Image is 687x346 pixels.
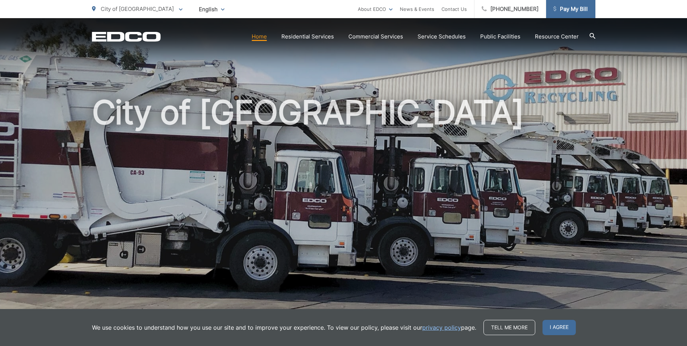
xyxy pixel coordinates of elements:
[400,5,434,13] a: News & Events
[101,5,174,12] span: City of [GEOGRAPHIC_DATA]
[193,3,230,16] span: English
[281,32,334,41] a: Residential Services
[252,32,267,41] a: Home
[441,5,467,13] a: Contact Us
[422,323,461,332] a: privacy policy
[553,5,588,13] span: Pay My Bill
[92,32,161,42] a: EDCD logo. Return to the homepage.
[348,32,403,41] a: Commercial Services
[543,320,576,335] span: I agree
[535,32,579,41] a: Resource Center
[92,323,476,332] p: We use cookies to understand how you use our site and to improve your experience. To view our pol...
[480,32,520,41] a: Public Facilities
[418,32,466,41] a: Service Schedules
[92,94,595,324] h1: City of [GEOGRAPHIC_DATA]
[483,320,535,335] a: Tell me more
[358,5,393,13] a: About EDCO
